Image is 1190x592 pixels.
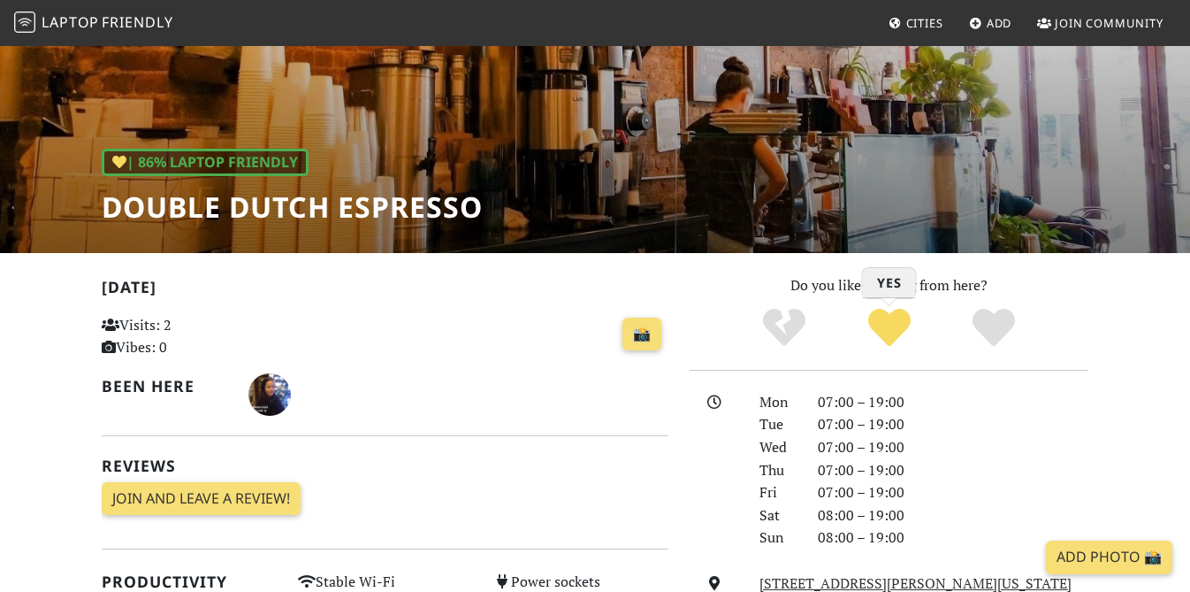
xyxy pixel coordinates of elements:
div: Mon [749,391,807,414]
div: Wed [749,436,807,459]
a: Join and leave a review! [102,482,301,516]
a: 📸 [622,318,661,351]
div: 07:00 – 19:00 [807,413,1099,436]
h1: Double Dutch Espresso [102,190,483,224]
h2: Reviews [102,457,668,475]
div: Yes [836,306,942,350]
img: LaptopFriendly [14,12,35,33]
p: Visits: 2 Vibes: 0 [102,314,277,359]
span: Join Community [1055,15,1163,31]
a: Cities [881,7,950,39]
h3: Yes [863,268,916,298]
div: 08:00 – 19:00 [807,527,1099,550]
div: No [731,306,836,350]
div: 07:00 – 19:00 [807,481,1099,504]
span: Trang Đoàn [248,383,291,403]
span: Cities [906,15,943,31]
a: LaptopFriendly LaptopFriendly [14,8,173,39]
span: Friendly [102,12,172,32]
a: Add [962,7,1019,39]
div: Sat [749,504,807,527]
div: Fri [749,481,807,504]
div: 08:00 – 19:00 [807,504,1099,527]
div: Definitely! [942,306,1047,350]
h2: Been here [102,377,227,396]
h2: [DATE] [102,278,668,304]
div: Tue [749,413,807,436]
div: Sun [749,527,807,550]
a: Add Photo 📸 [1046,541,1172,574]
p: Do you like working from here? [690,274,1088,297]
div: 07:00 – 19:00 [807,391,1099,414]
div: Thu [749,459,807,482]
div: 07:00 – 19:00 [807,459,1099,482]
img: 3205-trang.jpg [248,373,291,416]
span: Laptop [42,12,99,32]
h2: Productivity [102,573,277,591]
div: 07:00 – 19:00 [807,436,1099,459]
a: Join Community [1030,7,1171,39]
span: Add [987,15,1012,31]
div: | 86% Laptop Friendly [102,149,309,177]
